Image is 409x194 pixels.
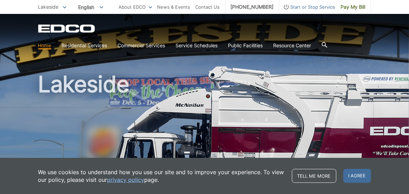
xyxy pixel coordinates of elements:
[38,24,96,33] a: EDCD logo. Return to the homepage.
[38,168,285,184] p: We use cookies to understand how you use our site and to improve your experience. To view our pol...
[292,169,336,183] a: Tell me more
[73,1,108,13] span: English
[273,42,311,49] a: Resource Center
[176,42,218,49] a: Service Schedules
[38,4,59,10] span: Lakeside
[157,3,190,11] a: News & Events
[196,3,220,11] a: Contact Us
[38,42,51,49] a: Home
[118,42,165,49] a: Commercial Services
[228,42,263,49] a: Public Facilities
[341,3,366,11] span: Pay My Bill
[62,42,107,49] a: Residential Services
[107,176,145,184] a: privacy policy
[119,3,152,11] a: About EDCO
[343,169,371,183] span: I agree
